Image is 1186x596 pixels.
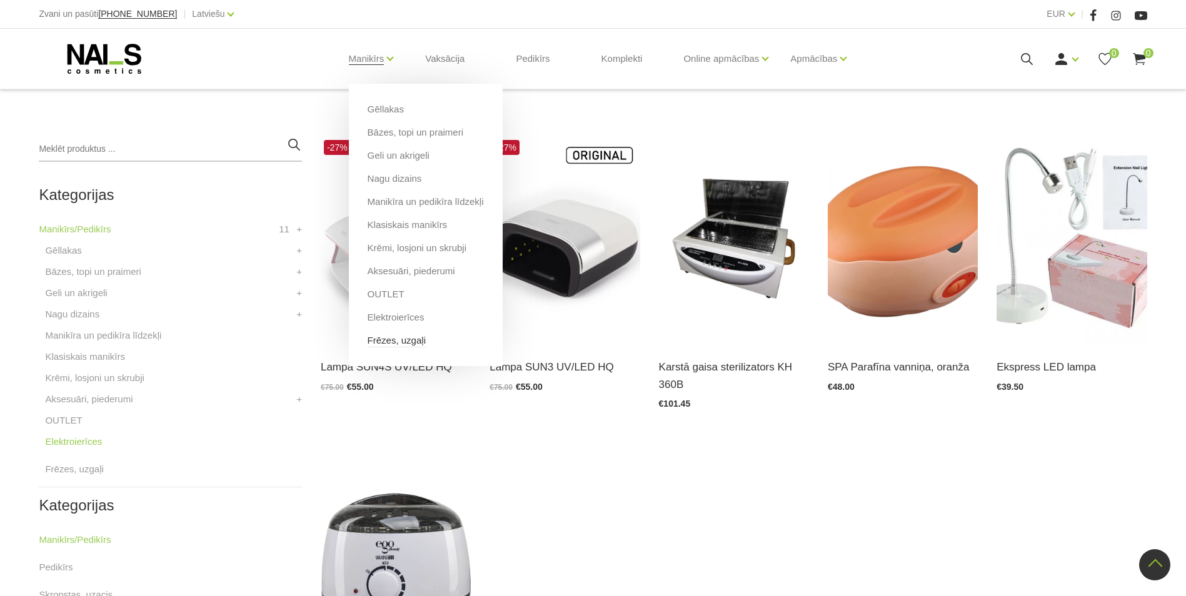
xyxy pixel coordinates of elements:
a: OUTLET [368,287,405,301]
a: Geli un akrigeli [45,286,107,300]
h2: Kategorijas [39,497,302,514]
span: | [1081,6,1083,22]
a: Elektroierīces [45,434,102,449]
span: -27% [493,140,520,155]
a: 0 [1132,51,1147,67]
a: + [296,286,302,300]
a: Manikīrs/Pedikīrs [39,532,111,547]
span: €75.00 [321,383,344,392]
a: Karstā gaisa sterilizators KH 360B [659,359,809,392]
a: Ekspress LED lampa [997,359,1147,375]
a: Gēllakas [45,243,81,258]
span: €39.50 [997,382,1023,392]
img: Modelis: SUNUV 3Jauda: 48WViļņu garums: 365+405nmKalpošanas ilgums: 50000 HRSPogas vadība:10s/30s... [490,137,640,343]
input: Meklēt produktus ... [39,137,302,162]
a: Lampa SUN4S UV/LED HQ [321,359,471,375]
a: Lampa SUN3 UV/LED HQ [490,359,640,375]
a: Pedikīrs [506,29,560,89]
a: + [296,222,302,237]
img: Ekspress LED lampa.Ideāli piemērota šī brīža aktuālākajai gēla nagu pieaudzēšanas metodei - ekspr... [997,137,1147,343]
a: Gēllakas [368,102,404,116]
a: Bāzes, topi un praimeri [45,264,141,279]
a: Komplekti [591,29,653,89]
a: Geli un akrigeli [368,149,430,162]
a: Pedikīrs [39,560,73,575]
a: Manikīra un pedikīra līdzekļi [368,195,484,209]
a: 0 [1097,51,1113,67]
a: + [296,307,302,322]
a: Nagu dizains [368,172,422,186]
a: Frēzes, uzgaļi [45,462,103,477]
a: Elektroierīces [368,310,425,324]
span: 11 [279,222,289,237]
a: Klasiskais manikīrs [368,218,448,232]
a: Manikīra un pedikīra līdzekļi [45,328,161,343]
span: -27% [324,140,351,155]
span: €101.45 [659,399,691,409]
a: Frēzes, uzgaļi [368,334,426,347]
a: OUTLET [45,413,82,428]
img: Tips:UV LAMPAZīmola nosaukums:SUNUVModeļa numurs: SUNUV4Profesionālā UV/Led lampa.Garantija: 1 ga... [321,137,471,343]
div: Zvani un pasūti [39,6,177,22]
span: | [183,6,186,22]
a: EUR [1047,6,1065,21]
h2: Kategorijas [39,187,302,203]
a: Latviešu [192,6,224,21]
a: Manikīrs [349,34,384,84]
span: €55.00 [516,382,543,392]
a: Apmācības [790,34,837,84]
span: €75.00 [490,383,513,392]
a: Klasiskais manikīrs [45,349,125,364]
a: + [296,392,302,407]
a: SPA Parafīna vanniņa, oranža [828,359,978,375]
span: 0 [1143,48,1153,58]
a: Bāzes, topi un praimeri [368,126,463,139]
a: Krēmi, losjoni un skrubji [45,370,144,385]
a: + [296,243,302,258]
img: Parafīna vanniņa roku un pēdu procedūrām. Parafīna aplikācijas momentāli padara ādu ļoti zīdainu,... [828,137,978,343]
a: [PHONE_NUMBER] [98,9,177,19]
a: Krēmi, losjoni un skrubji [368,241,466,255]
a: Manikīrs/Pedikīrs [39,222,111,237]
span: €55.00 [347,382,374,392]
a: Vaksācija [415,29,475,89]
span: €48.00 [828,382,855,392]
img: Karstā gaisa sterilizatoru var izmantot skaistumkopšanas salonos, manikīra kabinetos, ēdināšanas ... [659,137,809,343]
a: + [296,264,302,279]
span: 0 [1109,48,1119,58]
a: Aksesuāri, piederumi [45,392,133,407]
a: Online apmācības [683,34,759,84]
a: Aksesuāri, piederumi [368,264,455,278]
a: Nagu dizains [45,307,99,322]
